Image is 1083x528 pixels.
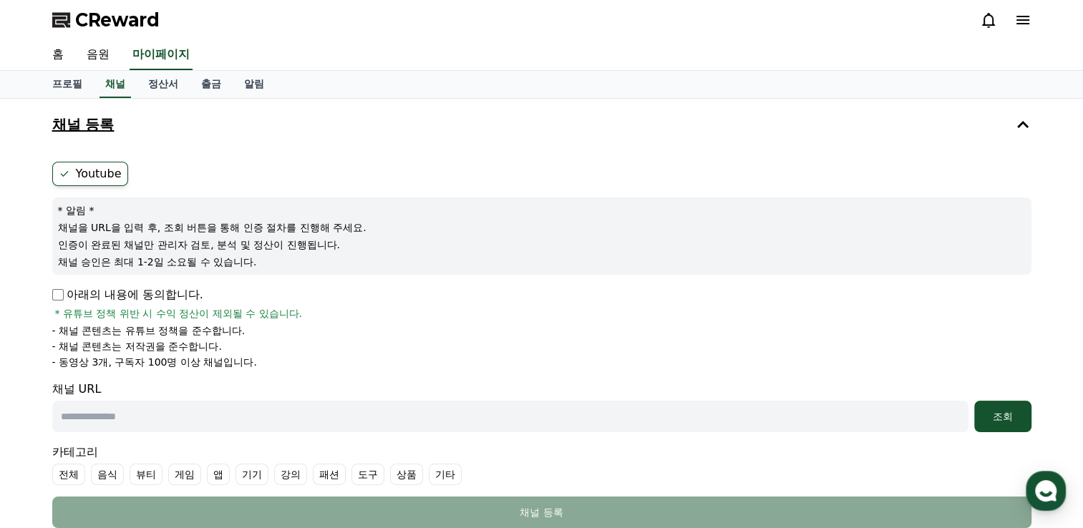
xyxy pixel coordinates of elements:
a: 정산서 [137,71,190,98]
a: 출금 [190,71,233,98]
label: 기기 [235,464,268,485]
button: 채널 등록 [47,104,1037,145]
button: 조회 [974,401,1031,432]
label: 전체 [52,464,85,485]
span: 대화 [131,431,148,443]
p: 아래의 내용에 동의합니다. [52,286,203,303]
span: 설정 [221,431,238,442]
button: 채널 등록 [52,497,1031,528]
label: 상품 [390,464,423,485]
label: 강의 [274,464,307,485]
label: 뷰티 [130,464,162,485]
p: - 채널 콘텐츠는 유튜브 정책을 준수합니다. [52,323,246,338]
p: 채널을 URL을 입력 후, 조회 버튼을 통해 인증 절차를 진행해 주세요. [58,220,1026,235]
label: 음식 [91,464,124,485]
a: 대화 [94,409,185,445]
a: 알림 [233,71,276,98]
a: 프로필 [41,71,94,98]
a: 홈 [4,409,94,445]
a: 마이페이지 [130,40,193,70]
a: 설정 [185,409,275,445]
h4: 채널 등록 [52,117,115,132]
a: 음원 [75,40,121,70]
label: Youtube [52,162,128,186]
span: CReward [75,9,160,31]
span: * 유튜브 정책 위반 시 수익 정산이 제외될 수 있습니다. [55,306,303,321]
div: 카테고리 [52,444,1031,485]
label: 도구 [351,464,384,485]
p: 인증이 완료된 채널만 관리자 검토, 분석 및 정산이 진행됩니다. [58,238,1026,252]
a: CReward [52,9,160,31]
a: 채널 [99,71,131,98]
label: 앱 [207,464,230,485]
p: 채널 승인은 최대 1-2일 소요될 수 있습니다. [58,255,1026,269]
span: 홈 [45,431,54,442]
div: 조회 [980,409,1026,424]
a: 홈 [41,40,75,70]
p: - 동영상 3개, 구독자 100명 이상 채널입니다. [52,355,257,369]
label: 패션 [313,464,346,485]
div: 채널 등록 [81,505,1003,519]
p: - 채널 콘텐츠는 저작권을 준수합니다. [52,339,222,353]
label: 기타 [429,464,462,485]
div: 채널 URL [52,381,1031,432]
label: 게임 [168,464,201,485]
